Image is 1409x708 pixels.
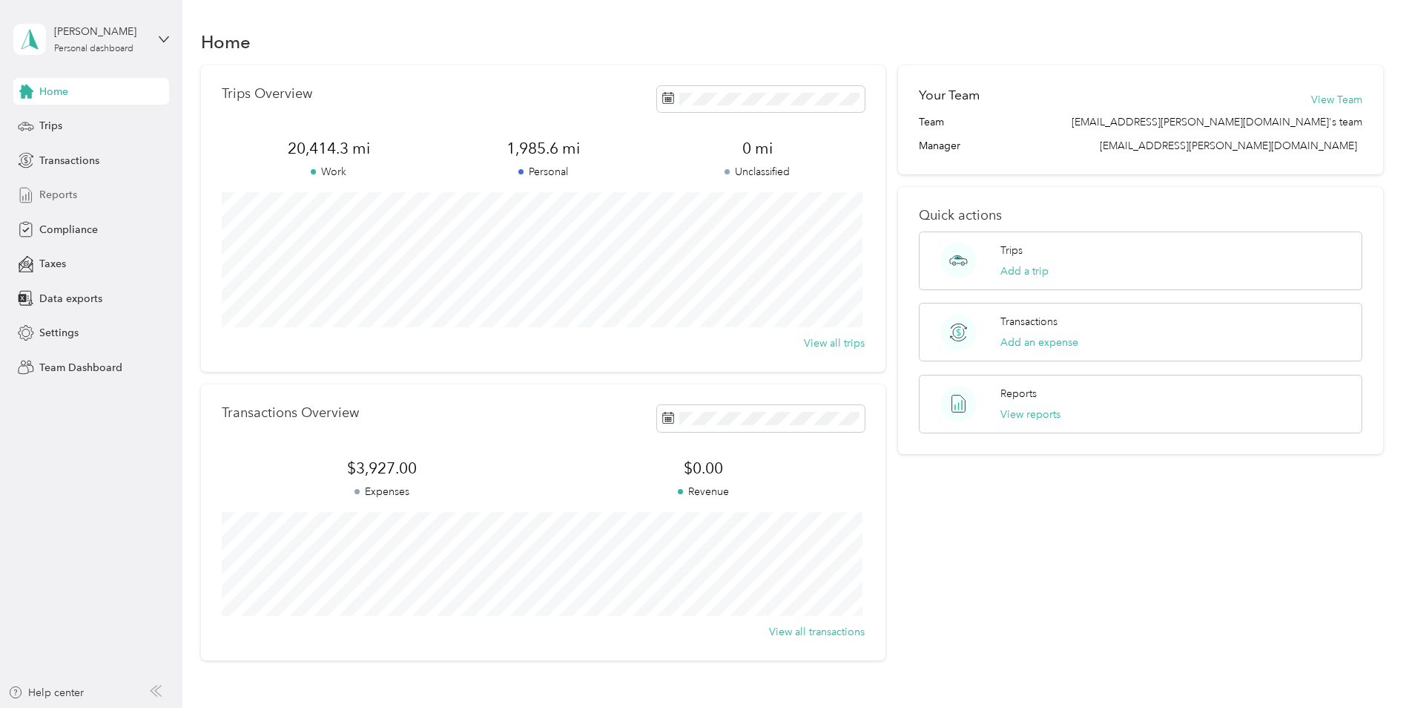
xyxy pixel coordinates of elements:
[222,86,312,102] p: Trips Overview
[543,458,864,479] span: $0.00
[39,256,66,272] span: Taxes
[543,484,864,499] p: Revenue
[1000,386,1037,401] p: Reports
[54,24,147,39] div: [PERSON_NAME]
[54,45,133,53] div: Personal dashboard
[1000,335,1078,350] button: Add an expense
[919,86,980,105] h2: Your Team
[222,458,543,479] span: $3,927.00
[39,360,122,376] span: Team Dashboard
[222,138,436,159] span: 20,414.3 mi
[650,164,865,180] p: Unclassified
[222,164,436,180] p: Work
[919,208,1362,223] p: Quick actions
[919,114,944,130] span: Team
[1000,243,1023,258] p: Trips
[39,84,68,99] span: Home
[222,484,543,499] p: Expenses
[39,222,98,237] span: Compliance
[1000,263,1049,279] button: Add a trip
[8,685,84,701] button: Help center
[1072,114,1362,130] span: [EMAIL_ADDRESS][PERSON_NAME][DOMAIN_NAME]'s team
[222,405,359,421] p: Transactions Overview
[39,187,77,203] span: Reports
[1311,92,1362,108] button: View Team
[39,325,79,341] span: Settings
[39,291,102,307] span: Data exports
[39,153,99,168] span: Transactions
[1100,140,1357,152] span: [EMAIL_ADDRESS][PERSON_NAME][DOMAIN_NAME]
[769,624,865,640] button: View all transactions
[436,164,650,180] p: Personal
[919,138,960,154] span: Manager
[39,118,62,134] span: Trips
[1000,314,1057,330] p: Transactions
[436,138,650,159] span: 1,985.6 mi
[1000,407,1060,422] button: View reports
[201,34,251,50] h1: Home
[1326,625,1409,708] iframe: Everlance-gr Chat Button Frame
[650,138,865,159] span: 0 mi
[804,335,865,351] button: View all trips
